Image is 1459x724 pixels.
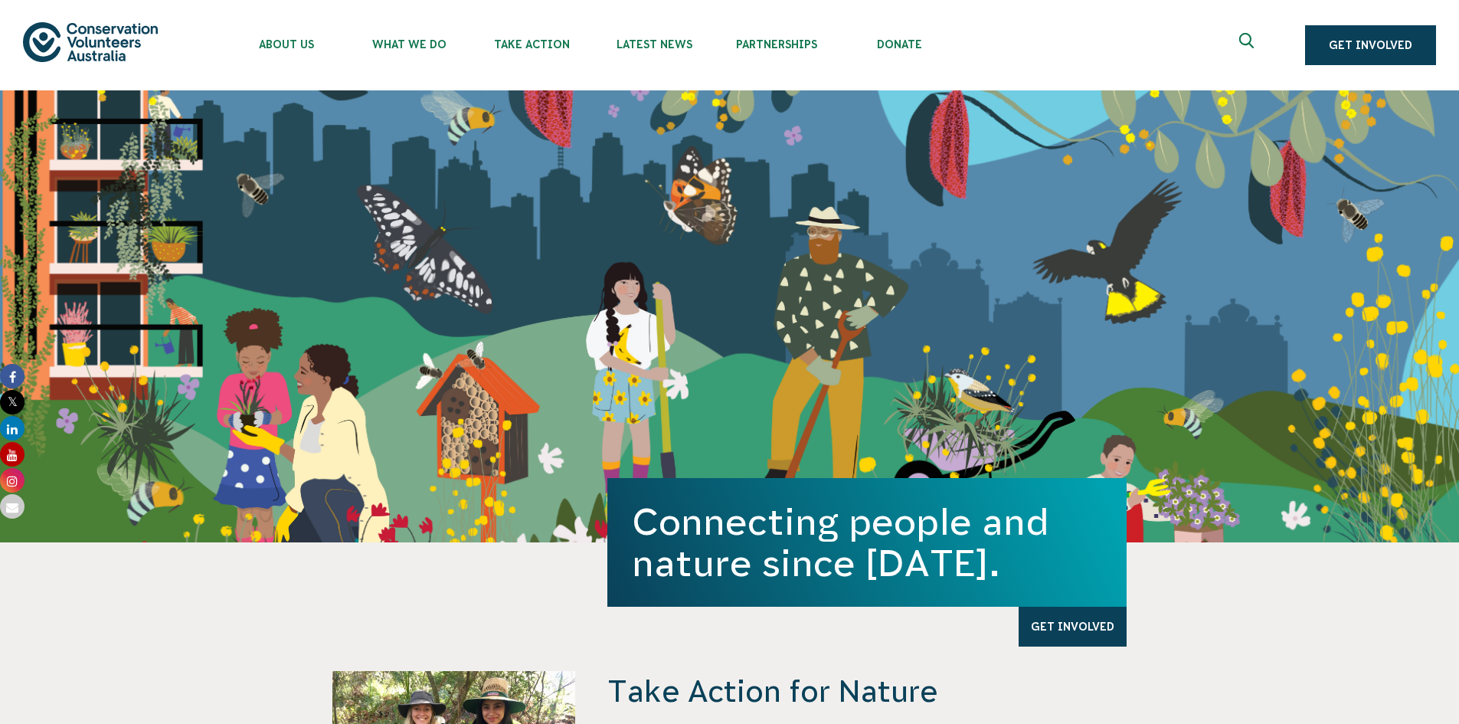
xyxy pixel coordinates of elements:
[1230,27,1267,64] button: Expand search box Close search box
[23,22,158,61] img: logo.svg
[607,671,1127,711] h4: Take Action for Nature
[715,38,838,51] span: Partnerships
[593,38,715,51] span: Latest News
[838,38,960,51] span: Donate
[225,38,348,51] span: About Us
[1019,607,1127,647] a: Get Involved
[1239,33,1258,57] span: Expand search box
[470,38,593,51] span: Take Action
[1305,25,1436,65] a: Get Involved
[348,38,470,51] span: What We Do
[632,501,1102,584] h1: Connecting people and nature since [DATE].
